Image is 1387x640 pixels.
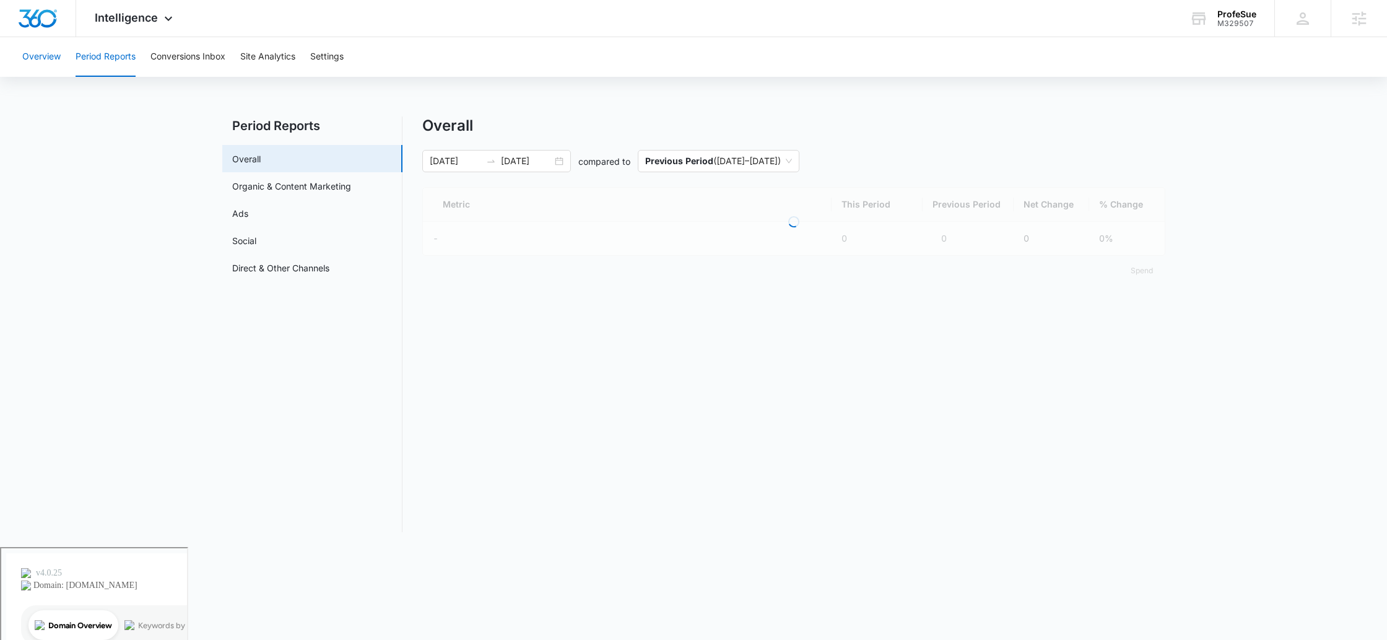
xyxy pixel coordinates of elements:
[33,72,43,82] img: tab_domain_overview_orange.svg
[430,154,481,168] input: Start date
[310,37,344,77] button: Settings
[645,151,792,172] span: ( [DATE] – [DATE] )
[222,116,402,135] h2: Period Reports
[232,180,351,193] a: Organic & Content Marketing
[1118,256,1165,286] button: Spend
[240,37,295,77] button: Site Analytics
[22,37,61,77] button: Overview
[1217,19,1256,28] div: account id
[578,155,630,168] p: compared to
[32,32,136,42] div: Domain: [DOMAIN_NAME]
[150,37,225,77] button: Conversions Inbox
[76,37,136,77] button: Period Reports
[123,72,133,82] img: tab_keywords_by_traffic_grey.svg
[95,11,158,24] span: Intelligence
[35,20,61,30] div: v 4.0.25
[20,32,30,42] img: website_grey.svg
[232,234,256,247] a: Social
[20,20,30,30] img: logo_orange.svg
[501,154,552,168] input: End date
[232,261,329,274] a: Direct & Other Channels
[232,152,261,165] a: Overall
[47,73,111,81] div: Domain Overview
[422,116,473,135] h1: Overall
[486,156,496,166] span: to
[137,73,209,81] div: Keywords by Traffic
[232,207,248,220] a: Ads
[645,156,713,166] p: Previous Period
[1217,9,1256,19] div: account name
[486,156,496,166] span: swap-right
